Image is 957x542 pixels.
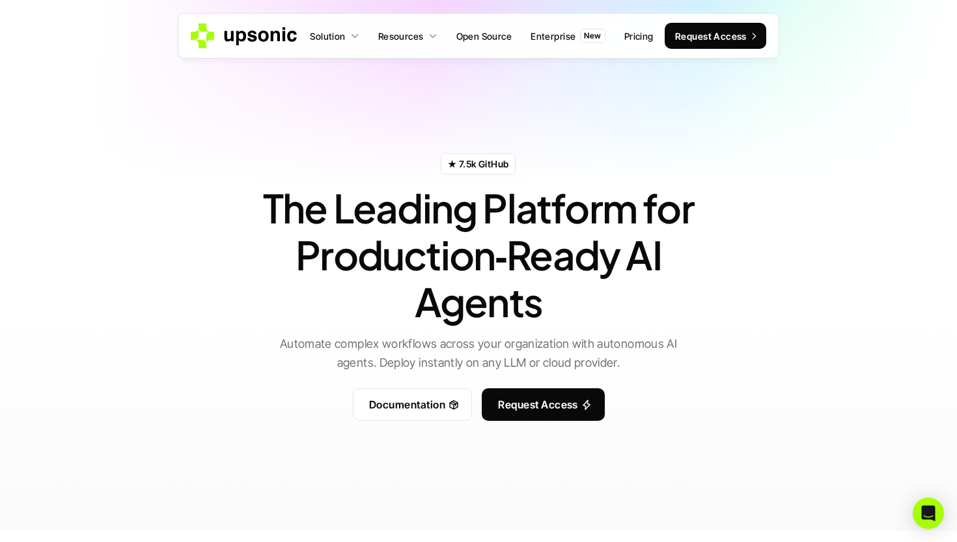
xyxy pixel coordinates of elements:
a: Pricing [617,24,661,48]
p: Enterprise [531,29,576,43]
p: New [584,31,601,40]
p: ★ 7.5k GitHub [448,157,508,171]
p: Open Source [456,29,512,43]
a: EnterpriseNew [523,24,613,48]
p: Resources [378,29,424,43]
a: Solution [302,24,367,48]
div: Open Intercom Messenger [913,498,944,529]
p: Request Access [675,29,747,43]
p: Solution [310,29,345,43]
p: Automate complex workflows across your organization with autonomous AI agents. Deploy instantly o... [267,335,690,373]
p: Pricing [624,29,654,43]
p: Documentation [369,395,445,414]
a: Request Access [482,388,605,421]
a: Open Source [449,24,520,48]
a: Documentation [353,388,472,421]
h1: The Leading Platform for Production‑Ready AI Agents [251,184,706,325]
a: Request Access [665,23,766,49]
p: Request Access [498,395,578,414]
